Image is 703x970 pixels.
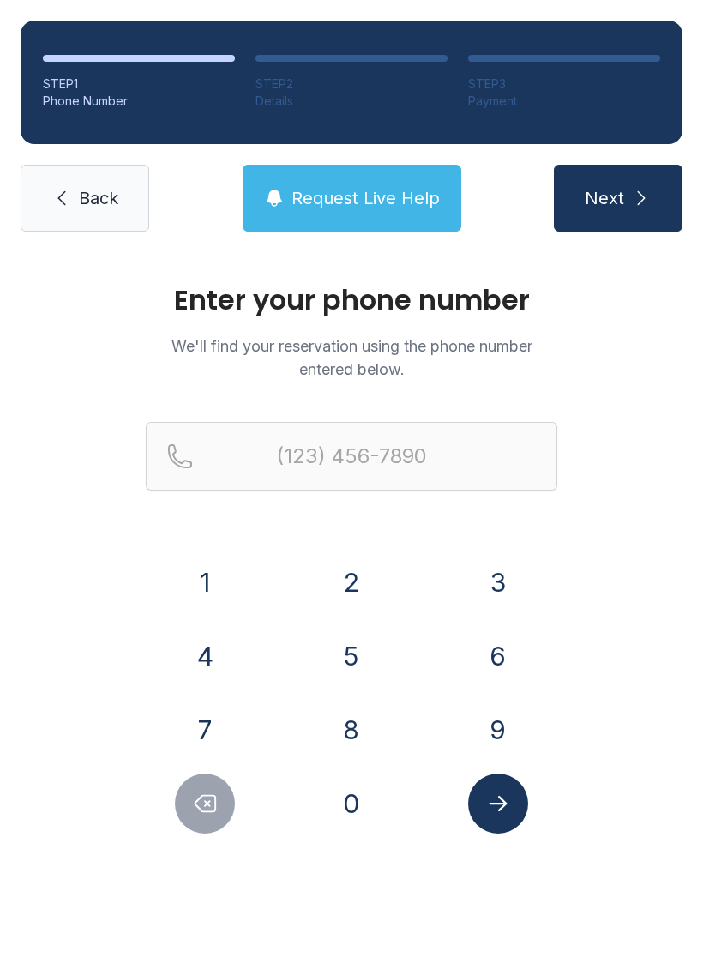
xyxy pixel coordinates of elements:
[468,626,528,686] button: 6
[291,186,440,210] span: Request Live Help
[175,774,235,834] button: Delete number
[468,75,660,93] div: STEP 3
[321,552,382,612] button: 2
[321,774,382,834] button: 0
[468,552,528,612] button: 3
[175,626,235,686] button: 4
[146,422,557,491] input: Reservation phone number
[321,700,382,760] button: 8
[468,93,660,110] div: Payment
[255,93,448,110] div: Details
[79,186,118,210] span: Back
[321,626,382,686] button: 5
[585,186,624,210] span: Next
[175,700,235,760] button: 7
[146,334,557,381] p: We'll find your reservation using the phone number entered below.
[43,75,235,93] div: STEP 1
[468,774,528,834] button: Submit lookup form
[146,286,557,314] h1: Enter your phone number
[175,552,235,612] button: 1
[255,75,448,93] div: STEP 2
[43,93,235,110] div: Phone Number
[468,700,528,760] button: 9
